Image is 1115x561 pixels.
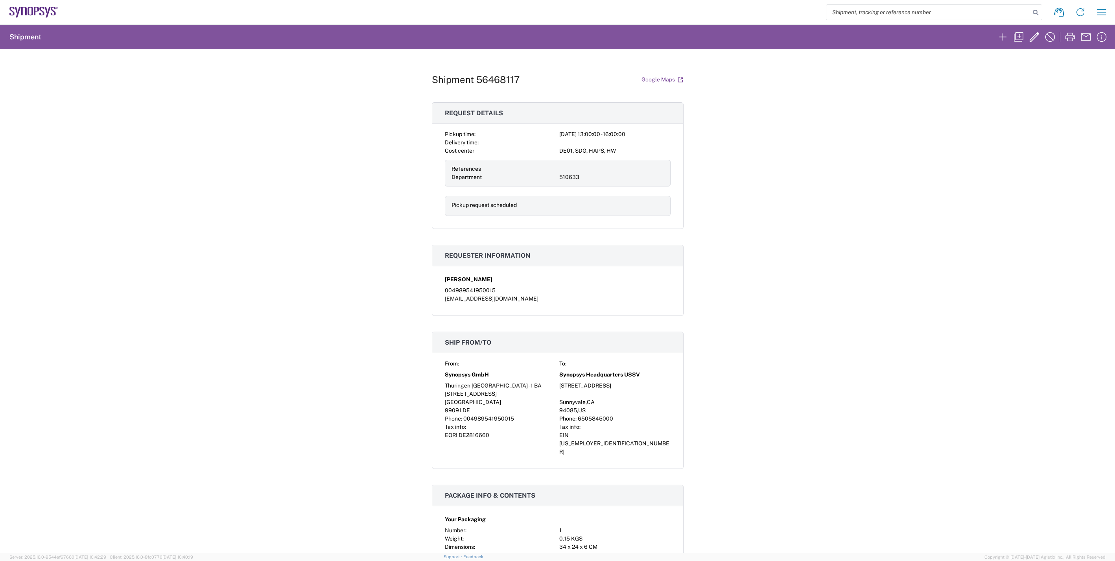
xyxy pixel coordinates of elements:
[641,73,684,87] a: Google Maps
[445,432,457,438] span: EORI
[559,407,577,413] span: 94085
[826,5,1030,20] input: Shipment, tracking or reference number
[463,407,470,413] span: DE
[452,166,481,172] span: References
[9,555,106,559] span: Server: 2025.16.0-9544af67660
[445,286,671,295] div: 004989541950015
[445,535,464,542] span: Weight:
[445,252,531,259] span: Requester information
[559,535,671,543] div: 0.15 KGS
[445,139,479,146] span: Delivery time:
[445,275,492,284] span: [PERSON_NAME]
[559,130,671,138] div: [DATE] 13:00:00 - 16:00:00
[559,432,569,438] span: EIN
[445,360,459,367] span: From:
[559,382,671,390] div: [STREET_ADDRESS]
[445,148,474,154] span: Cost center
[445,407,461,413] span: 99091
[432,74,520,85] h1: Shipment 56468117
[984,554,1106,561] span: Copyright © [DATE]-[DATE] Agistix Inc., All Rights Reserved
[587,399,595,405] span: CA
[445,527,466,533] span: Number:
[9,32,41,42] h2: Shipment
[559,173,664,181] div: 510633
[445,492,535,499] span: Package info & contents
[559,543,671,551] div: 34 x 24 x 6 CM
[445,109,503,117] span: Request details
[461,407,463,413] span: ,
[559,360,566,367] span: To:
[445,371,489,379] span: Synopsys GmbH
[110,555,193,559] span: Client: 2025.16.0-8fc0770
[586,399,587,405] span: ,
[559,415,577,422] span: Phone:
[452,202,517,208] span: Pickup request scheduled
[445,544,475,550] span: Dimensions:
[445,415,462,422] span: Phone:
[445,382,556,390] div: Thuringen [GEOGRAPHIC_DATA] - 1 BA
[559,399,586,405] span: Sunnyvale
[577,407,578,413] span: ,
[445,515,486,524] span: Your Packaging
[445,131,475,137] span: Pickup time:
[445,424,466,430] span: Tax info:
[578,415,613,422] span: 6505845000
[444,554,463,559] a: Support
[74,555,106,559] span: [DATE] 10:42:29
[162,555,193,559] span: [DATE] 10:40:19
[559,147,671,155] div: DE01, SDG, HAPS, HW
[459,432,489,438] span: DE2816660
[559,371,640,379] span: Synopsys Headquarters USSV
[445,390,556,398] div: [STREET_ADDRESS]
[445,339,491,346] span: Ship from/to
[463,415,514,422] span: 004989541950015
[463,554,483,559] a: Feedback
[559,440,669,455] span: [US_EMPLOYER_IDENTIFICATION_NUMBER]
[559,424,581,430] span: Tax info:
[559,526,671,535] div: 1
[559,138,671,147] div: -
[445,295,671,303] div: [EMAIL_ADDRESS][DOMAIN_NAME]
[578,407,586,413] span: US
[452,173,556,181] div: Department
[445,399,501,405] span: [GEOGRAPHIC_DATA]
